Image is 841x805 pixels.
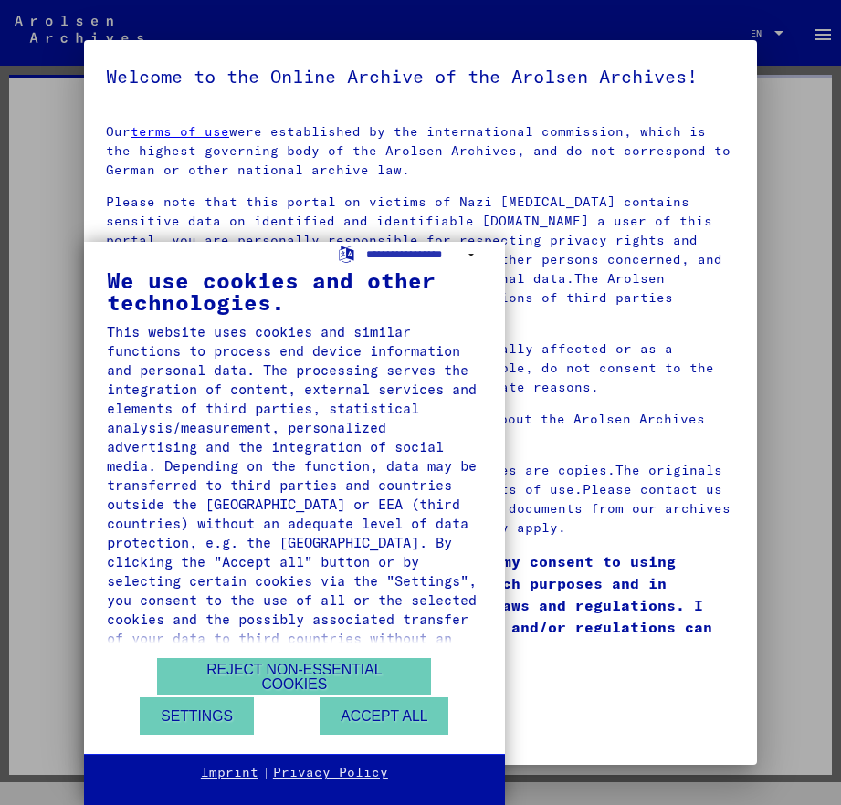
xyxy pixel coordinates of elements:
[157,658,431,695] button: Reject non-essential cookies
[320,697,448,735] button: Accept all
[107,269,482,313] div: We use cookies and other technologies.
[140,697,254,735] button: Settings
[201,764,258,782] a: Imprint
[273,764,388,782] a: Privacy Policy
[107,322,482,667] div: This website uses cookies and similar functions to process end device information and personal da...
